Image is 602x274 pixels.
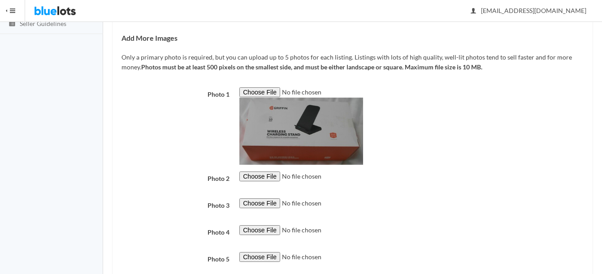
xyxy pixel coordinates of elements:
[121,34,584,42] h4: Add More Images
[141,63,482,71] b: Photos must be at least 500 pixels on the smallest side, and must be either landscape or square. ...
[117,171,234,184] label: Photo 2
[117,87,234,100] label: Photo 1
[8,20,17,28] ion-icon: list box
[469,7,478,16] ion-icon: person
[20,20,66,27] span: Seller Guidelines
[117,252,234,265] label: Photo 5
[471,7,586,14] span: [EMAIL_ADDRESS][DOMAIN_NAME]
[239,98,363,165] img: Z
[121,52,584,73] p: Only a primary photo is required, but you can upload up to 5 photos for each listing. Listings wi...
[117,198,234,211] label: Photo 3
[117,225,234,238] label: Photo 4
